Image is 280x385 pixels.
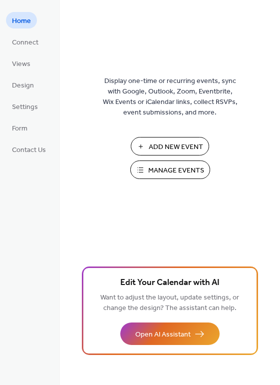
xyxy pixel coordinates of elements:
span: Home [12,16,31,26]
button: Open AI Assistant [120,322,220,345]
a: Home [6,12,37,28]
button: Add New Event [131,137,209,155]
span: Edit Your Calendar with AI [120,276,220,290]
a: Views [6,55,36,71]
span: Display one-time or recurring events, sync with Google, Outlook, Zoom, Eventbrite, Wix Events or ... [103,76,238,118]
span: Contact Us [12,145,46,155]
button: Manage Events [130,160,210,179]
span: Open AI Assistant [135,329,191,340]
a: Connect [6,33,44,50]
a: Design [6,76,40,93]
span: Views [12,59,30,69]
span: Design [12,80,34,91]
a: Contact Us [6,141,52,157]
span: Settings [12,102,38,112]
a: Form [6,119,33,136]
span: Want to adjust the layout, update settings, or change the design? The assistant can help. [100,291,239,315]
span: Connect [12,37,38,48]
span: Form [12,123,27,134]
span: Manage Events [148,165,204,176]
a: Settings [6,98,44,114]
span: Add New Event [149,142,203,152]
